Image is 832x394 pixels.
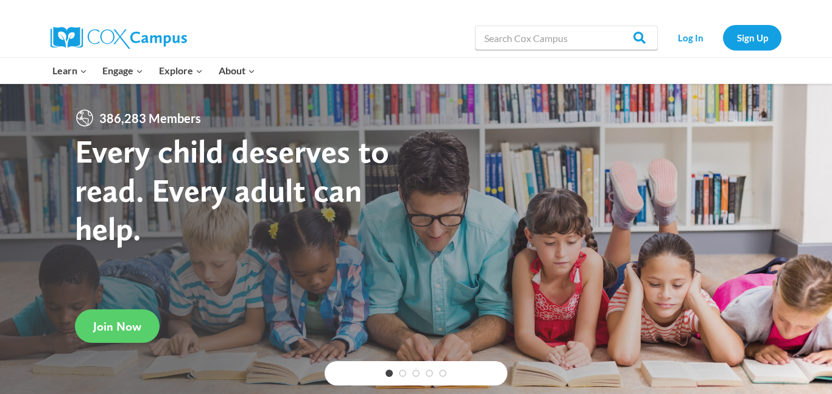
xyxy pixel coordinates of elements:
nav: Primary Navigation [44,58,263,83]
a: Sign Up [723,25,781,50]
input: Search Cox Campus [475,26,658,50]
a: Log In [664,25,717,50]
a: 5 [439,370,446,377]
a: Join Now [75,309,160,343]
img: Cox Campus [51,27,187,49]
span: Learn [52,63,87,79]
a: 2 [399,370,406,377]
a: 1 [386,370,393,377]
a: 4 [426,370,433,377]
span: Explore [159,63,203,79]
span: About [219,63,255,79]
span: Engage [102,63,143,79]
span: Join Now [93,319,141,334]
a: 3 [412,370,420,377]
nav: Secondary Navigation [664,25,781,50]
strong: Every child deserves to read. Every adult can help. [75,132,389,248]
span: 386,283 Members [94,108,206,128]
